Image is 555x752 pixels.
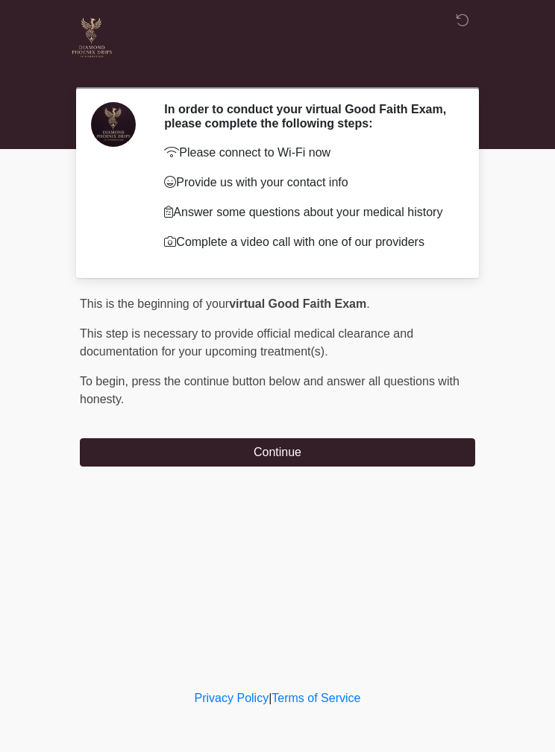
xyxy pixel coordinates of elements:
p: Please connect to Wi-Fi now [164,144,453,162]
a: Terms of Service [272,692,360,704]
button: Continue [80,438,475,467]
span: . [366,297,369,310]
h2: In order to conduct your virtual Good Faith Exam, please complete the following steps: [164,102,453,130]
span: To begin, [80,375,131,388]
img: Diamond Phoenix Drips IV Hydration Logo [65,11,119,65]
p: Complete a video call with one of our providers [164,233,453,251]
span: press the continue button below and answer all questions with honesty. [80,375,460,405]
p: Provide us with your contact info [164,174,453,192]
a: | [269,692,272,704]
span: This is the beginning of your [80,297,229,310]
p: Answer some questions about your medical history [164,203,453,221]
span: This step is necessary to provide official medical clearance and documentation for your upcoming ... [80,327,413,358]
strong: virtual Good Faith Exam [229,297,366,310]
a: Privacy Policy [195,692,269,704]
img: Agent Avatar [91,102,136,147]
